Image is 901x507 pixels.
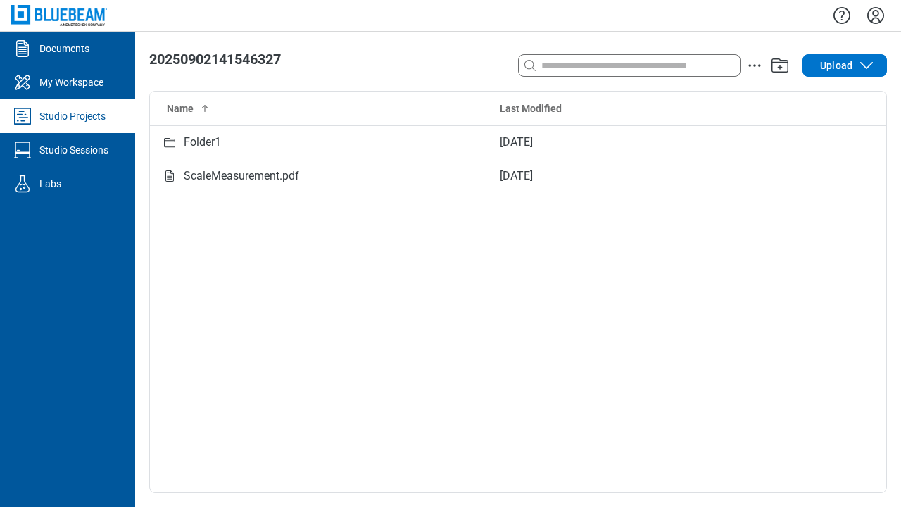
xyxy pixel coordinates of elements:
span: 20250902141546327 [149,51,281,68]
div: ScaleMeasurement.pdf [184,168,299,185]
svg: Studio Sessions [11,139,34,161]
div: My Workspace [39,75,103,89]
div: Studio Projects [39,109,106,123]
div: Documents [39,42,89,56]
svg: Documents [11,37,34,60]
button: Settings [864,4,887,27]
div: Studio Sessions [39,143,108,157]
td: [DATE] [489,159,812,193]
div: Labs [39,177,61,191]
svg: Studio Projects [11,105,34,127]
button: Add [769,54,791,77]
svg: My Workspace [11,71,34,94]
svg: Labs [11,173,34,195]
button: Upload [802,54,887,77]
div: Last Modified [500,101,801,115]
div: Folder1 [184,134,221,151]
td: [DATE] [489,125,812,159]
button: action-menu [746,57,763,74]
img: Bluebeam, Inc. [11,5,107,25]
div: Name [167,101,477,115]
span: Upload [820,58,852,73]
table: Studio items table [150,92,886,193]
